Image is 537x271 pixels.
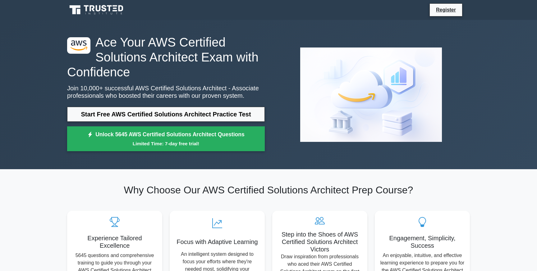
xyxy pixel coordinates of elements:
[67,184,470,196] h2: Why Choose Our AWS Certified Solutions Architect Prep Course?
[380,234,465,249] h5: Engagement, Simplicity, Success
[432,6,460,14] a: Register
[67,84,265,99] p: Join 10,000+ successful AWS Certified Solutions Architect - Associate professionals who boosted t...
[67,126,265,151] a: Unlock 5645 AWS Certified Solutions Architect QuestionsLimited Time: 7-day free trial!
[277,231,362,253] h5: Step into the Shoes of AWS Certified Solutions Architect Victors
[67,35,265,79] h1: Ace Your AWS Certified Solutions Architect Exam with Confidence
[295,43,447,147] img: AWS Certified Solutions Architect - Associate Preview
[67,107,265,122] a: Start Free AWS Certified Solutions Architect Practice Test
[72,234,157,249] h5: Experience Tailored Excellence
[75,140,257,147] small: Limited Time: 7-day free trial!
[175,238,260,246] h5: Focus with Adaptive Learning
